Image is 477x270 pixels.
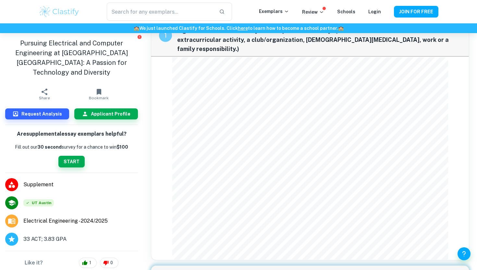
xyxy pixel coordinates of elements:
button: Help and Feedback [458,247,471,260]
span: Share [39,96,50,100]
button: START [58,156,85,167]
a: Schools [337,9,355,14]
div: 0 [100,258,118,268]
span: Think of all the activities — both in and outside of school — that you have been involved with du... [177,17,461,54]
img: Clastify logo [39,5,80,18]
button: Applicant Profile [74,108,138,119]
span: Electrical Engineering - 2024/2025 [23,217,108,225]
span: Supplement [23,181,138,189]
span: Bookmark [89,96,109,100]
span: 🏫 [338,26,344,31]
button: JOIN FOR FREE [394,6,438,18]
div: Accepted: University of Texas at Austin [23,199,54,206]
button: Report issue [137,34,142,39]
h6: Are supplemental essay exemplars helpful? [17,130,127,138]
a: here [238,26,248,31]
a: Login [368,9,381,14]
span: 🏫 [134,26,139,31]
span: 1 [86,260,95,266]
div: recipe [159,29,172,42]
p: Review [302,8,324,16]
input: Search for any exemplars... [107,3,214,21]
div: 1 [79,258,97,268]
span: UT Austin [23,199,54,206]
a: Major and Application Year [23,217,113,225]
span: 33 ACT; 3.83 GPA [23,235,67,243]
button: Bookmark [72,85,126,103]
b: 30 second [37,144,62,150]
strong: $100 [116,144,128,150]
span: 0 [107,260,116,266]
p: Exemplars [259,8,289,15]
h6: Like it? [25,259,43,267]
h1: Pursuing Electrical and Computer Engineering at [GEOGRAPHIC_DATA] [GEOGRAPHIC_DATA]: A Passion fo... [5,38,138,77]
button: Share [17,85,72,103]
h6: Applicant Profile [91,110,130,117]
p: Fill out our survey for a chance to win [15,143,128,151]
h6: We just launched Clastify for Schools. Click to learn how to become a school partner. [1,25,476,32]
button: Request Analysis [5,108,69,119]
h6: Request Analysis [21,110,62,117]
